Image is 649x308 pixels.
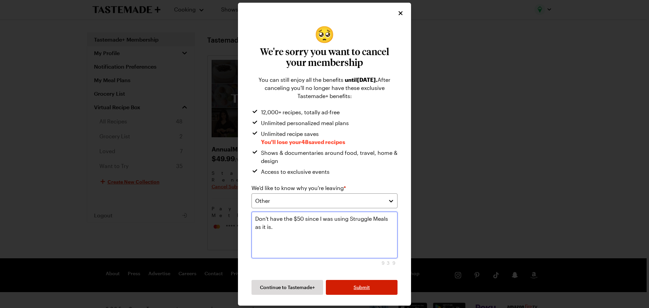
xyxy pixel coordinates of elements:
span: 12,000+ recipes, totally ad-free [261,108,340,116]
span: pleading face emoji [314,26,335,42]
span: until [DATE] . [345,76,378,83]
span: Other [255,197,270,205]
span: You'll lose your 48 saved recipes [261,139,345,145]
span: Shows & documentaries around food, travel, home & design [261,149,398,165]
button: Continue to Tastemade+ [251,280,323,295]
span: Submit [354,284,370,291]
span: Unlimited recipe saves [261,130,345,146]
span: Unlimited personalized meal plans [261,119,349,127]
textarea: Don't have the $50 since I was using Struggle Meals as it is. [251,212,398,258]
button: Submit [326,280,398,295]
label: We'd like to know why you're leaving [251,184,346,192]
span: Continue to Tastemade+ [260,284,315,291]
button: Other [251,193,398,208]
div: 939 [251,260,398,266]
h3: We're sorry you want to cancel your membership [251,46,398,68]
span: Access to exclusive events [261,168,330,176]
button: Close [397,9,404,17]
div: You can still enjoy all the benefits After canceling you'll no longer have these exclusive Tastem... [251,76,398,100]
